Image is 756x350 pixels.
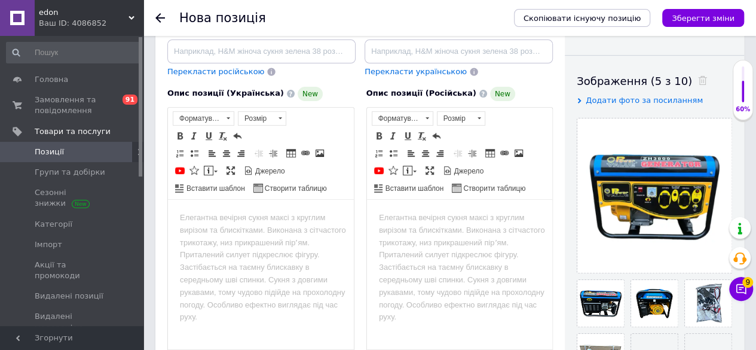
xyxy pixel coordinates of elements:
a: Жирний (Ctrl+B) [173,129,186,142]
span: New [490,87,515,101]
h1: Нова позиція [179,11,266,25]
a: По центру [220,147,233,160]
a: Вставити шаблон [173,181,247,194]
span: Групи та добірки [35,167,105,178]
span: Розмір [238,112,274,125]
a: Підкреслений (Ctrl+U) [401,129,414,142]
a: Зображення [313,147,326,160]
input: Наприклад, H&M жіноча сукня зелена 38 розмір вечірня максі з блискітками [365,39,553,63]
span: Опис позиції (Російська) [366,89,476,98]
span: Скопіювати існуючу позицію [524,14,641,23]
span: Сезонні знижки [35,187,111,209]
a: Додати відео з YouTube [372,164,385,177]
a: Вставити повідомлення [202,164,219,177]
a: Форматування [173,111,234,126]
span: 91 [123,95,137,105]
a: Видалити форматування [415,129,428,142]
a: Максимізувати [224,164,237,177]
a: Курсив (Ctrl+I) [188,129,201,142]
span: Опис позиції (Українська) [167,89,284,98]
span: Позиції [35,147,64,157]
span: Замовлення та повідомлення [35,95,111,116]
span: Перекласти українською [365,67,467,76]
div: Зображення (5 з 10) [577,74,732,89]
a: Таблиця [284,147,298,160]
span: Акції та промокоди [35,260,111,281]
a: Додати відео з YouTube [173,164,186,177]
a: Створити таблицю [252,181,329,194]
span: edon [39,7,128,18]
input: Пошук [6,42,141,63]
a: Зменшити відступ [252,147,265,160]
a: Розмір [238,111,286,126]
span: Видалені позиції [35,291,103,302]
a: Джерело [441,164,486,177]
div: Повернутися назад [155,13,165,23]
div: 60% Якість заповнення [733,60,753,120]
a: Таблиця [483,147,497,160]
a: Підкреслений (Ctrl+U) [202,129,215,142]
a: По правому краю [433,147,446,160]
span: Товари та послуги [35,126,111,137]
a: Вставити/видалити нумерований список [173,147,186,160]
a: Вставити/видалити нумерований список [372,147,385,160]
button: Чат з покупцем9 [729,277,753,301]
button: Скопіювати існуючу позицію [514,9,650,27]
a: Вставити/Редагувати посилання (Ctrl+L) [299,147,312,160]
a: Повернути (Ctrl+Z) [231,129,244,142]
span: Джерело [253,166,285,176]
span: Форматування [173,112,222,125]
a: Створити таблицю [450,181,527,194]
span: Перекласти російською [167,67,264,76]
span: Створити таблицю [461,184,525,194]
a: Форматування [372,111,433,126]
span: Розмір [437,112,473,125]
a: Джерело [242,164,287,177]
a: Вставити/видалити маркований список [188,147,201,160]
span: Додати фото за посиланням [586,96,703,105]
a: Вставити шаблон [372,181,446,194]
a: Вставити іконку [188,164,201,177]
div: 60% [733,105,752,114]
a: Розмір [437,111,485,126]
a: Збільшити відступ [466,147,479,160]
iframe: Редактор, DBC12407-6A61-420D-ACC6-792A6C422B66 [367,200,553,349]
span: Головна [35,74,68,85]
span: Видалені модерацією [35,311,111,333]
a: Зображення [512,147,525,160]
a: По правому краю [234,147,247,160]
a: Вставити/видалити маркований список [387,147,400,160]
span: Імпорт [35,239,62,250]
a: По центру [419,147,432,160]
span: Створити таблицю [263,184,327,194]
span: Категорії [35,219,72,230]
a: Курсив (Ctrl+I) [387,129,400,142]
i: Зберегти зміни [672,14,734,23]
a: Повернути (Ctrl+Z) [430,129,443,142]
a: По лівому краю [405,147,418,160]
a: Жирний (Ctrl+B) [372,129,385,142]
span: Джерело [452,166,484,176]
span: Вставити шаблон [185,184,245,194]
a: Зменшити відступ [451,147,464,160]
span: Вставити шаблон [384,184,444,194]
a: Максимізувати [423,164,436,177]
span: New [298,87,323,101]
div: Ваш ID: 4086852 [39,18,143,29]
iframe: Редактор, 4CB87AD6-2856-4D39-8333-318A92601731 [168,200,354,349]
button: Зберегти зміни [662,9,744,27]
input: Наприклад, H&M жіноча сукня зелена 38 розмір вечірня максі з блискітками [167,39,356,63]
a: По лівому краю [206,147,219,160]
a: Вставити/Редагувати посилання (Ctrl+L) [498,147,511,160]
span: 9 [742,277,753,288]
span: Форматування [372,112,421,125]
a: Вставити іконку [387,164,400,177]
a: Видалити форматування [216,129,229,142]
a: Вставити повідомлення [401,164,418,177]
a: Збільшити відступ [267,147,280,160]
